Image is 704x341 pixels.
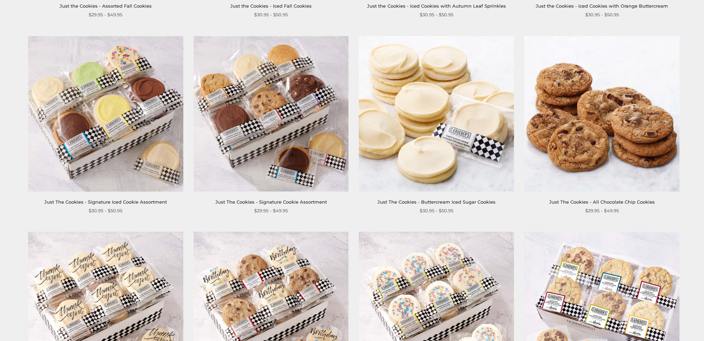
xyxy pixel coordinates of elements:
[585,207,619,214] span: $29.95 - $49.95
[359,36,514,191] img: Just The Cookies - Buttercream Iced Sugar Cookies
[524,36,679,191] img: Just The Cookies - All Chocolate Chip Cookies
[420,207,453,214] span: $30.95 - $50.95
[28,36,183,191] img: Just The Cookies - Signature Iced Cookie Assortment
[60,3,152,9] a: Just the Cookies - Assorted Fall Cookies
[89,207,122,214] span: $30.95 - $50.95
[254,11,288,18] span: $30.95 - $50.95
[367,3,506,9] a: Just the Cookies - Iced Cookies with Autumn Leaf Sprinkles
[215,199,327,205] a: Just The Cookies - Signature Cookie Assortment
[89,11,122,18] span: $29.95 - $49.95
[377,199,496,205] a: Just The Cookies - Buttercream Iced Sugar Cookies
[536,3,668,9] a: Just the Cookies - Iced Cookies with Orange Buttercream
[585,11,619,18] span: $30.95 - $50.95
[549,199,655,205] a: Just The Cookies - All Chocolate Chip Cookies
[254,207,288,214] span: $29.95 - $49.95
[44,199,167,205] a: Just The Cookies - Signature Iced Cookie Assortment
[194,36,349,191] img: Just The Cookies - Signature Cookie Assortment
[230,3,312,9] a: Just the Cookies - Iced Fall Cookies
[420,11,453,18] span: $30.95 - $50.95
[6,315,72,335] iframe: Sign Up via Text for Offers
